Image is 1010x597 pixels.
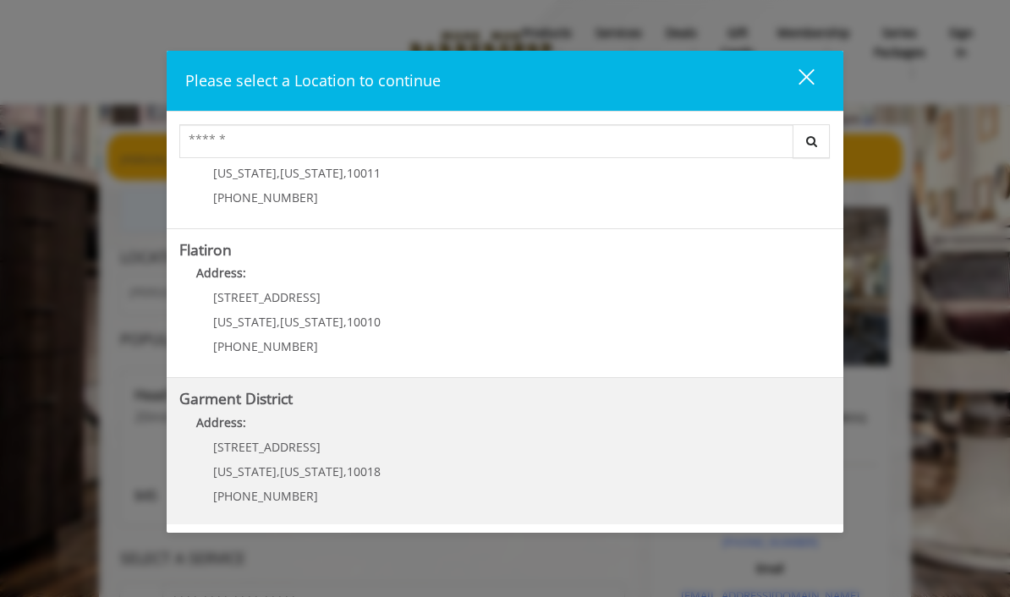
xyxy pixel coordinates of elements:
input: Search Center [179,124,793,158]
span: [US_STATE] [213,463,277,479]
span: , [277,463,280,479]
span: [US_STATE] [280,165,343,181]
div: Center Select [179,124,831,167]
span: , [277,314,280,330]
b: Address: [196,265,246,281]
span: [US_STATE] [280,463,343,479]
span: [US_STATE] [213,165,277,181]
i: Search button [802,135,821,147]
b: Flatiron [179,239,232,260]
span: [PHONE_NUMBER] [213,189,318,205]
span: [STREET_ADDRESS] [213,289,321,305]
div: close dialog [779,68,813,93]
span: [PHONE_NUMBER] [213,488,318,504]
span: 10010 [347,314,381,330]
span: [US_STATE] [213,314,277,330]
button: close dialog [767,63,825,98]
span: [US_STATE] [280,314,343,330]
b: Address: [196,414,246,430]
span: [PHONE_NUMBER] [213,338,318,354]
span: 10018 [347,463,381,479]
b: Garment District [179,388,293,408]
span: Please select a Location to continue [185,70,441,90]
span: [STREET_ADDRESS] [213,439,321,455]
span: , [343,165,347,181]
span: , [277,165,280,181]
span: 10011 [347,165,381,181]
span: , [343,463,347,479]
span: , [343,314,347,330]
